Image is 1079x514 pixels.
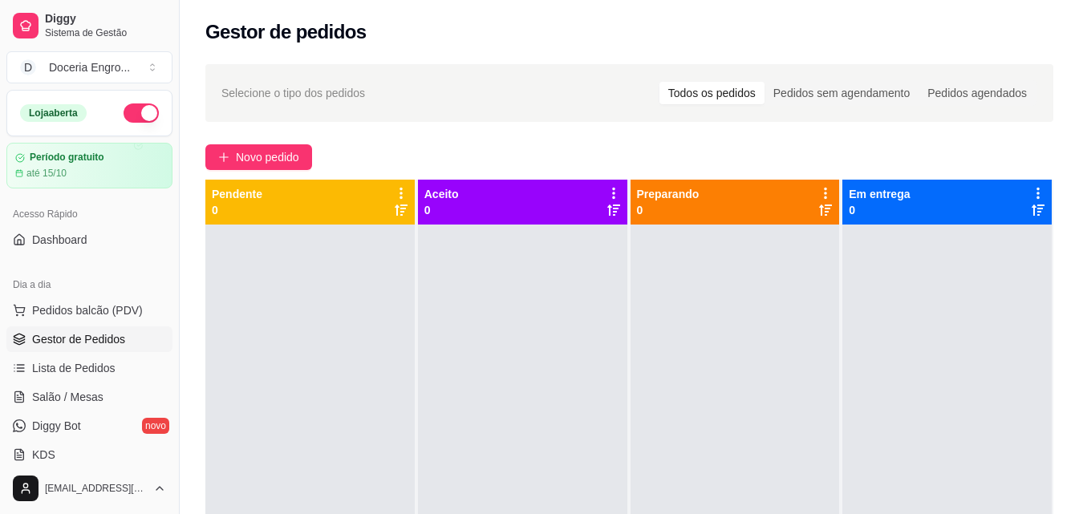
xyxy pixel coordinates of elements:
[32,302,143,318] span: Pedidos balcão (PDV)
[6,297,172,323] button: Pedidos balcão (PDV)
[32,232,87,248] span: Dashboard
[6,227,172,253] a: Dashboard
[6,51,172,83] button: Select a team
[205,19,367,45] h2: Gestor de pedidos
[6,384,172,410] a: Salão / Mesas
[30,152,104,164] article: Período gratuito
[765,82,919,104] div: Pedidos sem agendamento
[49,59,130,75] div: Doceria Engro ...
[6,143,172,188] a: Período gratuitoaté 15/10
[32,418,81,434] span: Diggy Bot
[424,202,459,218] p: 0
[124,103,159,123] button: Alterar Status
[849,186,910,202] p: Em entrega
[6,355,172,381] a: Lista de Pedidos
[20,104,87,122] div: Loja aberta
[32,331,125,347] span: Gestor de Pedidos
[32,360,116,376] span: Lista de Pedidos
[45,26,166,39] span: Sistema de Gestão
[20,59,36,75] span: D
[659,82,765,104] div: Todos os pedidos
[236,148,299,166] span: Novo pedido
[45,12,166,26] span: Diggy
[6,442,172,467] a: KDS
[218,152,229,163] span: plus
[221,84,365,102] span: Selecione o tipo dos pedidos
[6,6,172,45] a: DiggySistema de Gestão
[849,202,910,218] p: 0
[45,482,147,495] span: [EMAIL_ADDRESS][PERSON_NAME][DOMAIN_NAME]
[919,82,1036,104] div: Pedidos agendados
[212,202,262,218] p: 0
[637,186,700,202] p: Preparando
[26,167,67,180] article: até 15/10
[637,202,700,218] p: 0
[212,186,262,202] p: Pendente
[6,272,172,297] div: Dia a dia
[6,201,172,227] div: Acesso Rápido
[6,326,172,352] a: Gestor de Pedidos
[6,469,172,508] button: [EMAIL_ADDRESS][PERSON_NAME][DOMAIN_NAME]
[32,447,55,463] span: KDS
[205,144,312,170] button: Novo pedido
[32,389,103,405] span: Salão / Mesas
[424,186,459,202] p: Aceito
[6,413,172,439] a: Diggy Botnovo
